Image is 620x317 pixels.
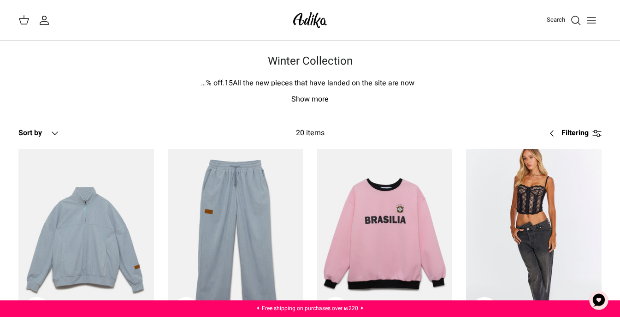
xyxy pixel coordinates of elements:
a: My account [39,15,53,26]
font: % off. [206,78,224,89]
a: Filtering [543,122,602,144]
font: 15 [224,78,233,89]
img: Adika IL [290,9,330,31]
a: ✦ Free shipping on purchases over ₪220 ✦ [256,304,364,312]
font: Winter Collection [268,53,353,69]
font: 20 items [296,127,325,138]
button: צ'אט [585,287,613,314]
button: Toggle menu [581,10,602,30]
a: Search [547,15,581,26]
font: Show more [291,94,329,105]
font: Filtering [561,127,589,138]
font: Sort by [18,127,42,138]
font: Search [547,15,565,24]
font: All the new pieces that have landed on the site are now [233,78,414,89]
button: Sort by [18,123,60,144]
